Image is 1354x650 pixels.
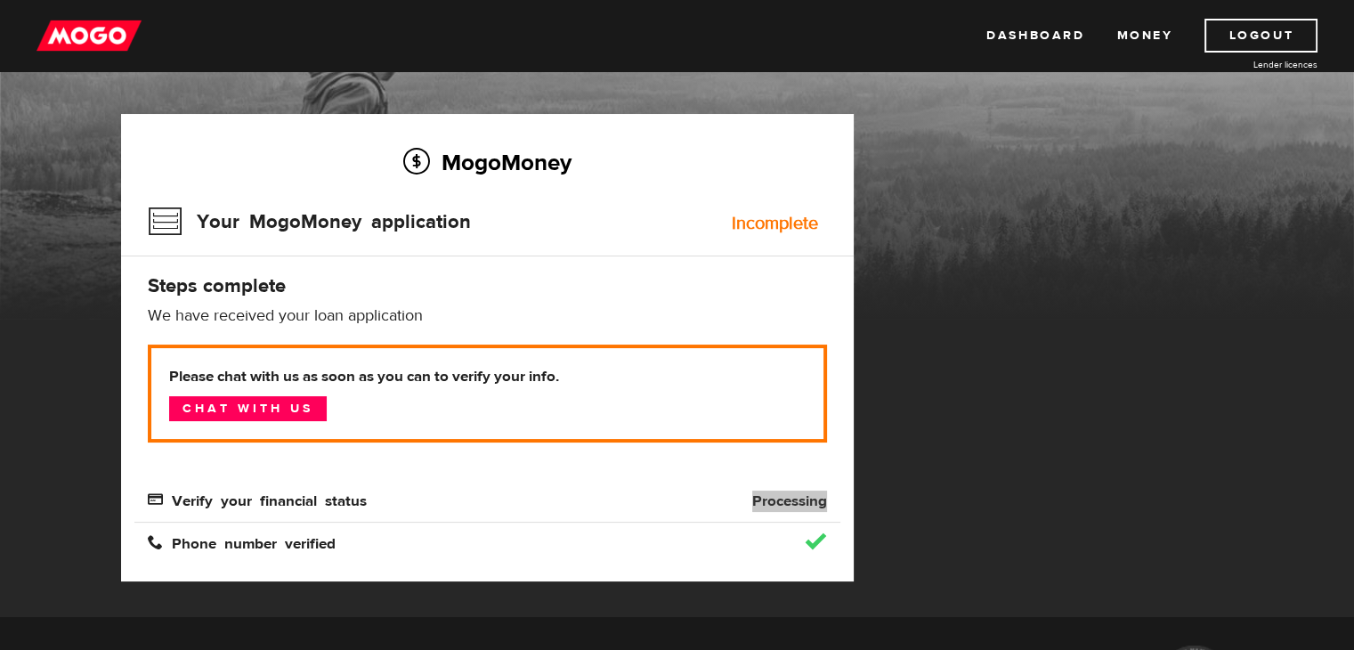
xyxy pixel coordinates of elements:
[169,366,806,387] b: Please chat with us as soon as you can to verify your info.
[148,273,827,298] h4: Steps complete
[752,491,827,512] b: Processing
[1184,58,1318,71] a: Lender licences
[1204,19,1318,53] a: Logout
[148,199,471,245] h3: Your MogoMoney application
[169,396,327,421] a: Chat with us
[732,215,818,232] div: Incomplete
[986,19,1084,53] a: Dashboard
[998,236,1354,650] iframe: LiveChat chat widget
[148,492,367,507] span: Verify your financial status
[1116,19,1172,53] a: Money
[36,19,142,53] img: mogo_logo-11ee424be714fa7cbb0f0f49df9e16ec.png
[148,305,827,327] p: We have received your loan application
[148,143,827,181] h2: MogoMoney
[121,37,1234,74] h1: MogoMoney
[148,534,336,549] span: Phone number verified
